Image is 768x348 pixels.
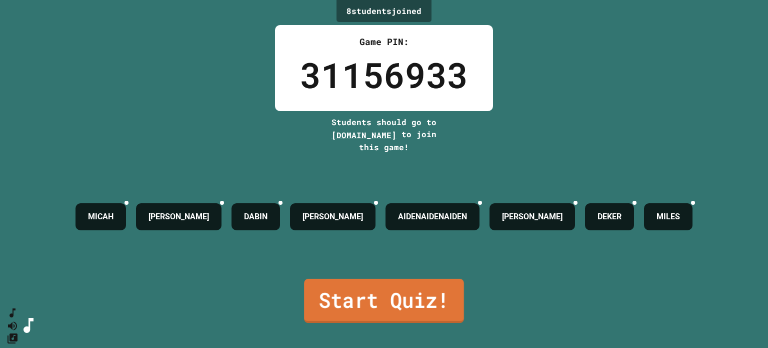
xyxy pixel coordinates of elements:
[244,211,267,223] h4: DABIN
[88,211,113,223] h4: MICAH
[331,130,396,140] span: [DOMAIN_NAME]
[6,332,18,344] button: Change Music
[502,211,562,223] h4: [PERSON_NAME]
[6,307,18,319] button: SpeedDial basic example
[148,211,209,223] h4: [PERSON_NAME]
[321,116,446,153] div: Students should go to to join this game!
[302,211,363,223] h4: [PERSON_NAME]
[300,49,468,101] div: 31156933
[656,211,680,223] h4: MILES
[597,211,621,223] h4: DEKER
[6,319,18,332] button: Mute music
[304,279,464,323] a: Start Quiz!
[398,211,467,223] h4: AIDENAIDENAIDEN
[300,35,468,49] div: Game PIN:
